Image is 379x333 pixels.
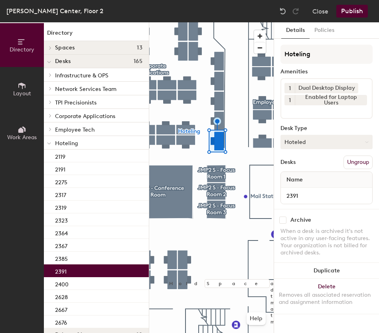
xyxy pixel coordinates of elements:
p: 2385 [55,253,68,262]
button: DeleteRemoves all associated reservation and assignment information [274,279,379,314]
p: 2367 [55,240,67,250]
p: 2317 [55,189,66,199]
img: Redo [292,7,300,15]
span: Directory [10,46,34,53]
div: Amenities [280,69,373,75]
p: 2400 [55,279,69,288]
span: TPI Precisionists [55,99,97,106]
span: Spaces [55,45,75,51]
button: Help [247,312,266,325]
span: Network Services Team [55,86,116,93]
span: Employee Tech [55,126,95,133]
p: 2191 [55,164,65,173]
p: 2667 [55,304,67,313]
p: 2319 [55,202,67,211]
button: 1 [284,95,295,105]
span: Layout [13,90,31,97]
p: 2676 [55,317,67,326]
button: Duplicate [274,263,379,279]
p: 2628 [55,292,68,301]
div: Enabled for Laptop Users [295,95,367,105]
span: Name [282,173,307,187]
div: Desk Type [280,125,373,132]
button: Close [312,5,328,18]
p: 2364 [55,228,68,237]
span: 1 [289,96,291,104]
span: Hoteling [55,140,78,147]
input: Unnamed desk [282,190,371,201]
img: Undo [279,7,287,15]
span: 13 [137,45,142,51]
p: 2119 [55,151,65,160]
div: When a desk is archived it's not active in any user-facing features. Your organization is not bil... [280,228,373,256]
button: Details [281,22,310,39]
span: Corporate Applications [55,113,115,120]
p: 2275 [55,177,67,186]
button: Ungroup [343,156,373,169]
div: Dual Desktop Display [295,83,358,93]
span: Desks [55,58,71,65]
span: 1 [289,84,291,93]
button: Hoteled [280,135,373,149]
span: Infrastructure & OPS [55,72,109,79]
span: 165 [134,58,142,65]
div: [PERSON_NAME] Center, Floor 2 [6,6,103,16]
div: Removes all associated reservation and assignment information [279,292,374,306]
div: Desks [280,159,296,166]
button: Policies [310,22,339,39]
span: Work Areas [7,134,37,141]
div: Archive [290,217,311,223]
button: 1 [284,83,295,93]
h1: Directory [44,29,149,41]
p: 2391 [55,266,67,275]
button: Publish [336,5,368,18]
p: 2323 [55,215,68,224]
